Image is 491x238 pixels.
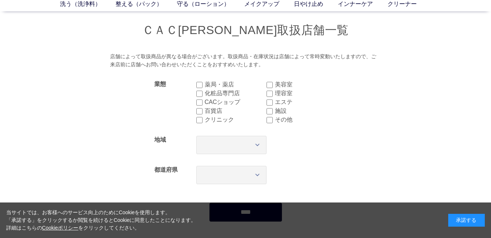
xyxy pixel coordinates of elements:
[63,22,428,38] h1: ＣＡＣ[PERSON_NAME]取扱店舗一覧
[154,167,178,173] label: 都道府県
[275,89,337,98] label: 理容室
[205,98,267,107] label: CACショップ
[205,80,267,89] label: 薬局・薬店
[275,98,337,107] label: エステ
[275,80,337,89] label: 美容室
[205,107,267,115] label: 百貨店
[6,209,196,232] div: 当サイトでは、お客様へのサービス向上のためにCookieを使用します。 「承諾する」をクリックするか閲覧を続けるとCookieに同意したことになります。 詳細はこちらの をクリックしてください。
[448,214,485,227] div: 承諾する
[110,53,381,68] div: 店舗によって取扱商品が異なる場合がございます。取扱商品・在庫状況は店舗によって常時変動いたしますので、ご来店前に店舗へお問い合わせいただくことをおすすめいたします。
[42,225,79,231] a: Cookieポリシー
[154,81,166,87] label: 業態
[275,115,337,124] label: その他
[154,137,166,143] label: 地域
[205,89,267,98] label: 化粧品専門店
[205,115,267,124] label: クリニック
[275,107,337,115] label: 施設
